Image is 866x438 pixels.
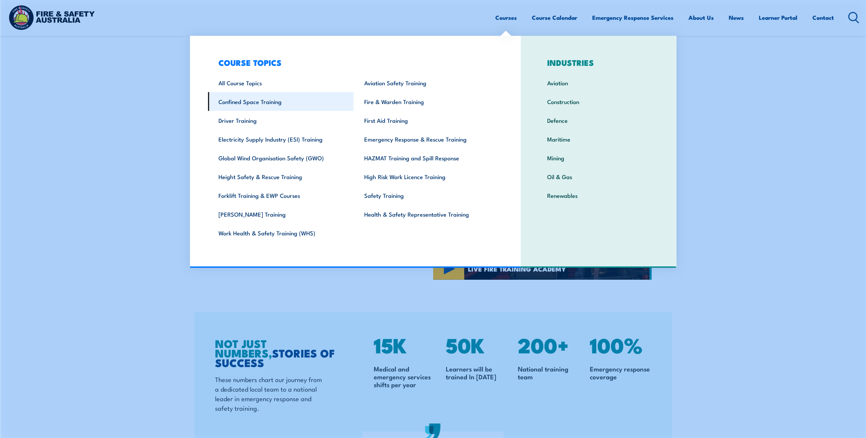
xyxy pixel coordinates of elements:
[537,58,661,67] h3: INDUSTRIES
[354,92,499,111] a: Fire & Warden Training
[537,167,661,186] a: Oil & Gas
[468,266,566,272] span: LIVE FIRE TRAINING ACADEMY
[537,148,661,167] a: Mining
[590,328,642,361] span: 100%
[374,328,407,361] span: 15K
[537,111,661,130] a: Defence
[354,73,499,92] a: Aviation Safety Training
[208,58,499,67] h3: COURSE TOPICS
[208,148,354,167] a: Global Wind Organisation Safety (GWO)
[729,9,744,27] a: News
[537,130,661,148] a: Maritime
[495,9,517,27] a: Courses
[537,92,661,111] a: Construction
[532,9,577,27] a: Course Calendar
[215,375,323,413] p: These numbers chart our journey from a dedicated local team to a national leader in emergency res...
[215,338,339,367] h2: STORIES OF SUCCESS
[208,130,354,148] a: Electricity Supply Industry (ESI) Training
[446,365,507,380] p: Learners will be trained In [DATE]
[812,9,834,27] a: Contact
[759,9,797,27] a: Learner Portal
[354,167,499,186] a: High Risk Work Licence Training
[208,111,354,130] a: Driver Training
[354,111,499,130] a: First Aid Training
[208,73,354,92] a: All Course Topics
[590,365,651,380] p: Emergency response coverage
[518,328,569,361] span: 200+
[518,365,579,380] p: National training team
[446,328,485,361] span: 50K
[208,92,354,111] a: Confined Space Training
[537,186,661,205] a: Renewables
[208,223,354,242] a: Work Health & Safety Training (WHS)
[688,9,714,27] a: About Us
[354,186,499,205] a: Safety Training
[592,9,673,27] a: Emergency Response Services
[354,205,499,223] a: Health & Safety Representative Training
[208,186,354,205] a: Forklift Training & EWP Courses
[215,335,272,361] span: NOT JUST NUMBERS,
[537,73,661,92] a: Aviation
[374,365,435,388] p: Medical and emergency services shifts per year
[354,148,499,167] a: HAZMAT Training and Spill Response
[208,205,354,223] a: [PERSON_NAME] Training
[208,167,354,186] a: Height Safety & Rescue Training
[354,130,499,148] a: Emergency Response & Rescue Training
